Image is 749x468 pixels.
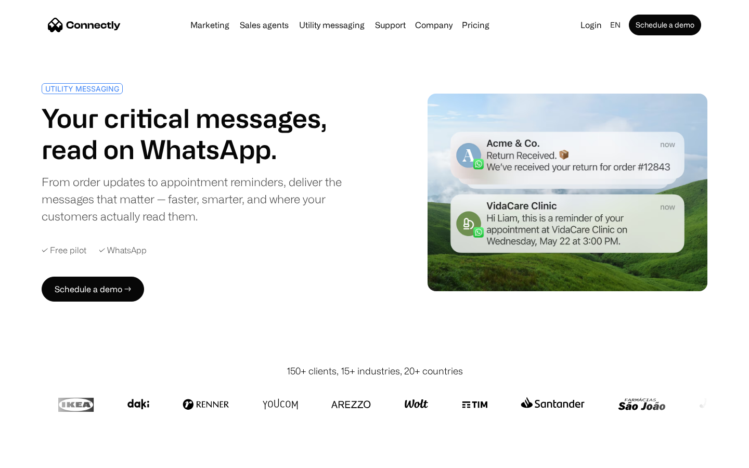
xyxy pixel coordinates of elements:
a: Schedule a demo [629,15,701,35]
div: ✓ Free pilot [42,245,86,255]
h1: Your critical messages, read on WhatsApp. [42,102,370,165]
a: Sales agents [236,21,293,29]
a: Login [576,18,606,32]
div: 150+ clients, 15+ industries, 20+ countries [287,364,463,378]
a: Pricing [458,21,494,29]
a: Marketing [186,21,234,29]
div: Company [415,18,453,32]
a: Support [371,21,410,29]
a: Schedule a demo → [42,277,144,302]
div: UTILITY MESSAGING [45,85,119,93]
div: en [610,18,621,32]
aside: Language selected: English [10,449,62,464]
div: From order updates to appointment reminders, deliver the messages that matter — faster, smarter, ... [42,173,370,225]
a: Utility messaging [295,21,369,29]
div: ✓ WhatsApp [99,245,147,255]
ul: Language list [21,450,62,464]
